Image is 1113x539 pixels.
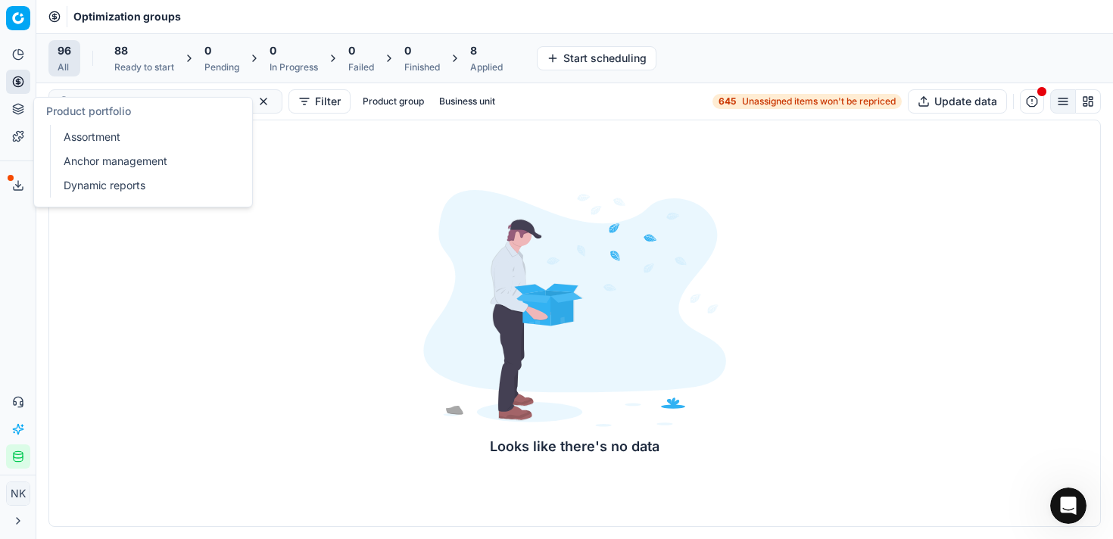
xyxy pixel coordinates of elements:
span: 96 [58,43,71,58]
div: Looks like there's no data [423,436,726,457]
div: Pending [204,61,239,73]
div: Applied [470,61,503,73]
span: 0 [270,43,276,58]
div: All [58,61,71,73]
a: Assortment [58,126,234,148]
span: 88 [114,43,128,58]
button: Business unit [433,92,501,111]
div: In Progress [270,61,318,73]
a: Dynamic reports [58,175,234,196]
span: 8 [470,43,477,58]
a: 645Unassigned items won't be repriced [712,94,902,109]
span: Unassigned items won't be repriced [742,95,896,107]
button: NK [6,481,30,506]
span: Product portfolio [46,104,131,117]
span: NK [7,482,30,505]
iframe: Intercom live chat [1050,488,1086,524]
span: 0 [348,43,355,58]
button: Start scheduling [537,46,656,70]
button: Product group [357,92,430,111]
input: Search [76,94,242,109]
a: Anchor management [58,151,234,172]
strong: 645 [719,95,736,107]
div: Ready to start [114,61,174,73]
div: Finished [404,61,440,73]
button: Filter [288,89,351,114]
nav: breadcrumb [73,9,181,24]
div: Failed [348,61,374,73]
span: Optimization groups [73,9,181,24]
span: 0 [204,43,211,58]
button: Update data [908,89,1007,114]
span: 0 [404,43,411,58]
